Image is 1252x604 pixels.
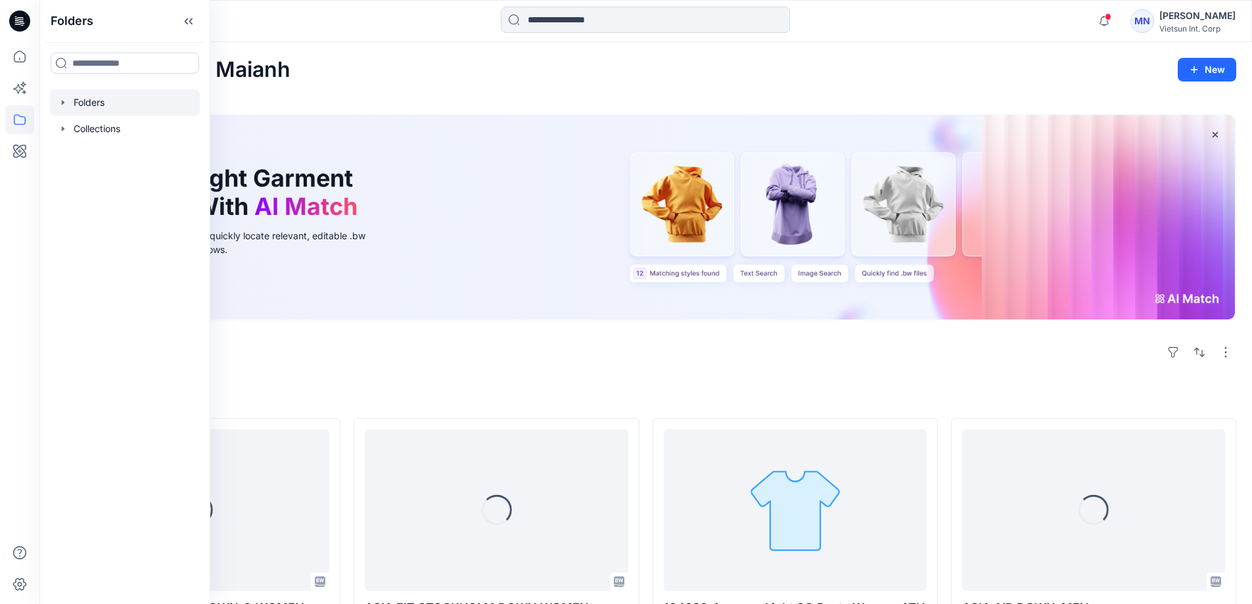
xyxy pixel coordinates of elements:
div: Use text or image search to quickly locate relevant, editable .bw files for faster design workflows. [88,229,384,256]
h1: Find the Right Garment Instantly With [88,164,364,221]
div: Vietsun Int. Corp [1159,24,1236,34]
div: [PERSON_NAME] [1159,8,1236,24]
a: 104626_Aenergy Light SO Pants Women_ATH [664,429,927,592]
h4: Styles [55,389,1236,405]
span: AI Match [254,192,358,221]
button: New [1178,58,1236,81]
div: MN [1130,9,1154,33]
